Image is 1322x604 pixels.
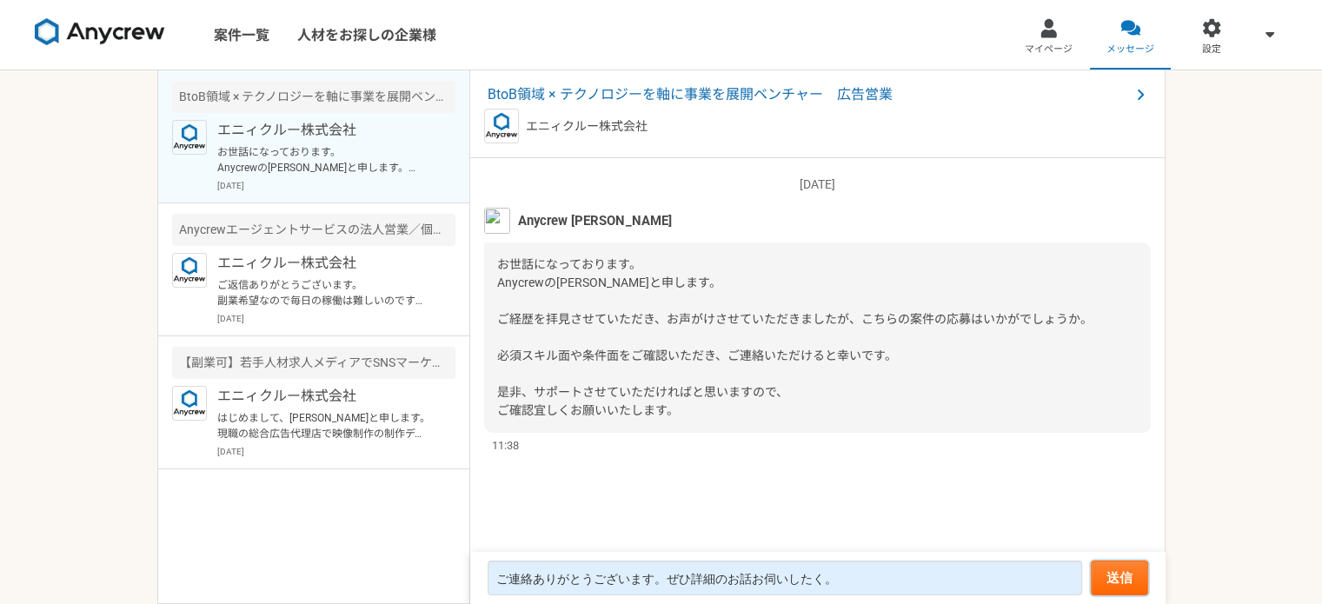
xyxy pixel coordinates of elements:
p: ご返信ありがとうございます。 副業希望なので毎日の稼働は難しいのですが1日あたりの稼働時間3～4時間＠日であれば問題ございません。 面談予約させて頂きましたので宜しくお願い致します。 [217,277,432,309]
div: Anycrewエージェントサービスの法人営業／個人アドバイザー（RA・CA） [172,214,455,246]
img: S__5267474.jpg [484,208,510,234]
span: お世話になっております。 Anycrewの[PERSON_NAME]と申します。 ご経歴を拝見させていただき、お声がけさせていただきましたが、こちらの案件の応募はいかがでしょうか。 必須スキル面... [497,257,1093,417]
div: BtoB領域 × テクノロジーを軸に事業を展開ベンチャー 広告営業 [172,81,455,113]
p: [DATE] [217,312,455,325]
span: メッセージ [1106,43,1154,56]
img: logo_text_blue_01.png [172,253,207,288]
p: [DATE] [217,445,455,458]
p: お世話になっております。 Anycrewの[PERSON_NAME]と申します。 ご経歴を拝見させていただき、お声がけさせていただきましたが、こちらの案件の応募はいかがでしょうか。 必須スキル面... [217,144,432,176]
textarea: ご連絡ありがとうございます。ぜひ詳細のお話お伺いしたく。 [488,561,1082,595]
span: Anycrew [PERSON_NAME] [518,211,671,230]
img: logo_text_blue_01.png [172,386,207,421]
p: エニィクルー株式会社 [217,120,432,141]
p: エニィクルー株式会社 [217,386,432,407]
img: 8DqYSo04kwAAAAASUVORK5CYII= [35,18,165,46]
span: 11:38 [492,437,519,454]
p: [DATE] [217,179,455,192]
div: 【副業可】若手人材求人メディアでSNSマーケ・映像制作進行・ディレクションを募集 [172,347,455,379]
p: はじめまして、[PERSON_NAME]と申します。 現職の総合広告代理店で映像制作の制作ディレクション経験がございます。 宜しくお願い致します。 [217,410,432,441]
p: エニィクルー株式会社 [526,117,648,136]
span: BtoB領域 × テクノロジーを軸に事業を展開ベンチャー 広告営業 [488,84,1130,105]
p: [DATE] [484,176,1151,194]
span: マイページ [1025,43,1073,56]
span: 設定 [1202,43,1221,56]
button: 送信 [1091,561,1148,595]
img: logo_text_blue_01.png [484,109,519,143]
img: logo_text_blue_01.png [172,120,207,155]
p: エニィクルー株式会社 [217,253,432,274]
